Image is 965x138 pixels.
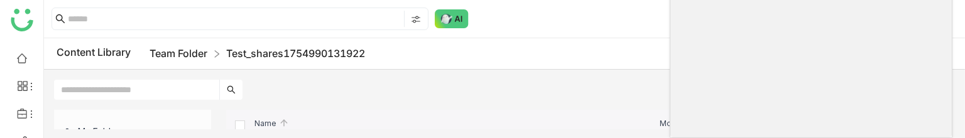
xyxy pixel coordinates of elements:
img: arrow-up.svg [279,118,289,128]
a: Team Folder [150,47,207,60]
img: ask-buddy-normal.svg [435,9,469,28]
span: Modified On [660,119,706,127]
a: Test_shares1754990131922 [226,47,365,60]
img: search-type.svg [411,14,421,24]
div: Content Library [57,46,365,61]
span: Name [254,119,289,127]
img: logo [11,9,33,31]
